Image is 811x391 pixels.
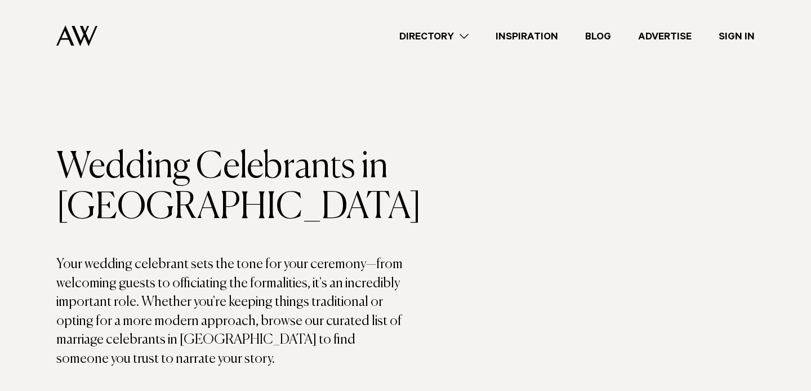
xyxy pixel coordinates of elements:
img: Auckland Weddings Logo [56,25,97,46]
a: Directory [386,29,482,44]
a: Sign In [705,29,768,44]
p: Your wedding celebrant sets the tone for your ceremony—from welcoming guests to officiating the f... [56,255,405,369]
a: Advertise [625,29,705,44]
a: Inspiration [482,29,572,44]
h1: Wedding Celebrants in [GEOGRAPHIC_DATA] [56,147,405,228]
a: Blog [572,29,625,44]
